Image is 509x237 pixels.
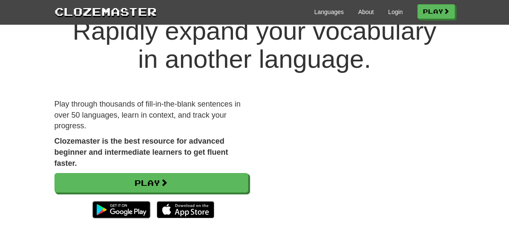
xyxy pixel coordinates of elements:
img: Download_on_the_App_Store_Badge_US-UK_135x40-25178aeef6eb6b83b96f5f2d004eda3bffbb37122de64afbaef7... [157,201,214,218]
a: Login [388,8,403,16]
a: Play [417,4,455,19]
img: Get it on Google Play [88,197,154,223]
a: Play [55,173,248,193]
strong: Clozemaster is the best resource for advanced beginner and intermediate learners to get fluent fa... [55,137,228,167]
p: Play through thousands of fill-in-the-blank sentences in over 50 languages, learn in context, and... [55,99,248,132]
a: Clozemaster [55,3,157,19]
a: About [358,8,374,16]
a: Languages [314,8,344,16]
